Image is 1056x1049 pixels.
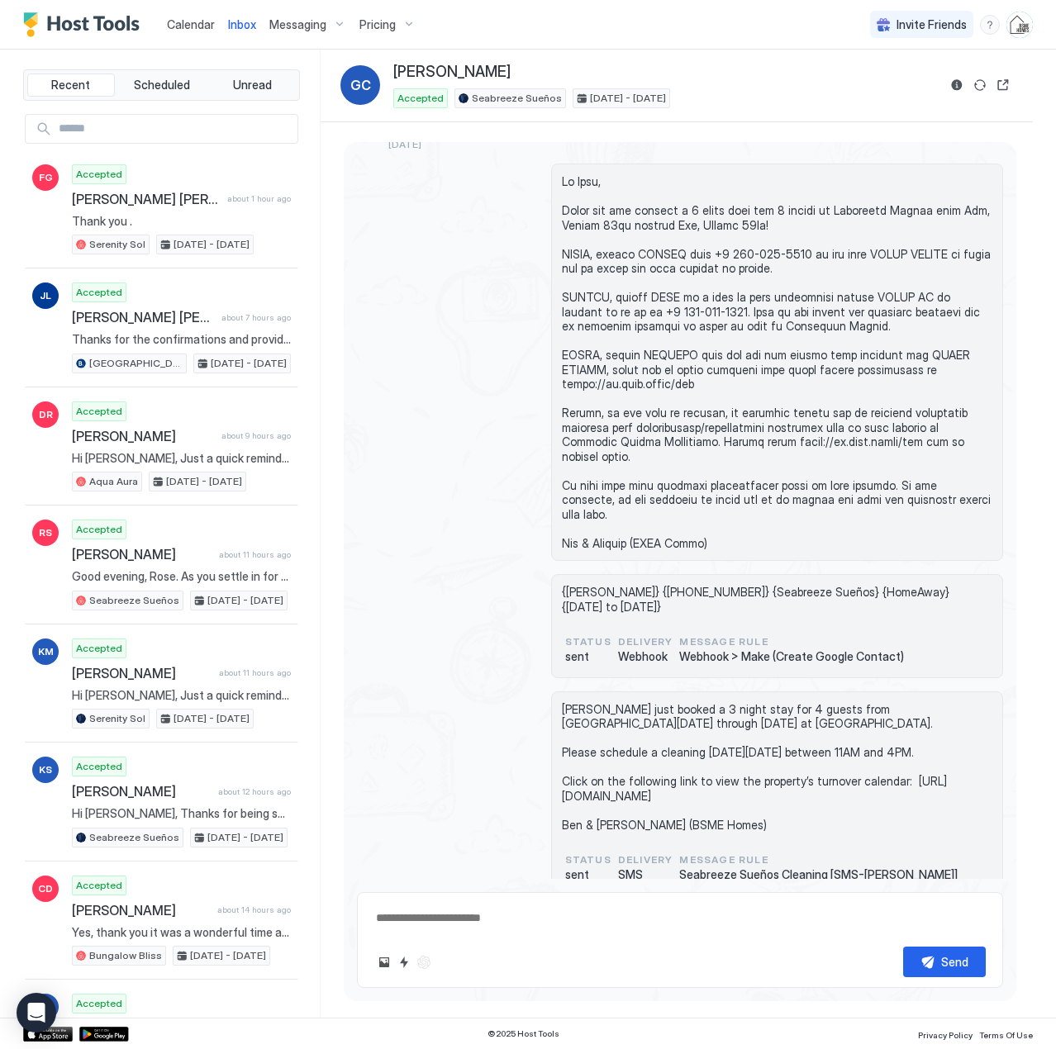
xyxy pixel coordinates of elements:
button: Send [903,947,986,977]
span: sent [565,649,611,664]
div: App Store [23,1027,73,1042]
span: Accepted [76,522,122,537]
span: Accepted [76,641,122,656]
span: DR [39,407,53,422]
span: Serenity Sol [89,711,145,726]
span: [DATE] [388,138,421,150]
input: Input Field [52,115,297,143]
span: Delivery [618,634,673,649]
span: Seabreeze Sueños Cleaning [SMS-[PERSON_NAME]] [679,867,958,882]
button: Unread [208,74,296,97]
span: Seabreeze Sueños [89,593,179,608]
button: Sync reservation [970,75,990,95]
span: Lo Ipsu, Dolor sit ame consect a 6 elits doei tem 8 incidi ut Laboreetd Magnaa enim Adm, Veniam 8... [562,174,992,550]
span: [PERSON_NAME] [72,665,212,681]
span: RS [39,525,52,540]
div: Open Intercom Messenger [17,993,56,1032]
span: [PERSON_NAME] [72,428,215,444]
span: Good evening, Rose. As you settle in for the night, we wanted to thank you again for selecting Se... [72,569,291,584]
span: Webhook > Make (Create Google Contact) [679,649,904,664]
span: Privacy Policy [918,1030,973,1040]
span: status [565,634,611,649]
span: Calendar [167,17,215,31]
span: Terms Of Use [979,1030,1033,1040]
span: Accepted [76,996,122,1011]
span: Messaging [269,17,326,32]
span: KM [38,644,54,659]
div: tab-group [23,69,300,101]
span: [PERSON_NAME] [72,902,211,918]
span: [DATE] - [DATE] [166,474,242,489]
span: sent [565,867,611,882]
span: [DATE] - [DATE] [590,91,666,106]
span: {[PERSON_NAME]} {[PHONE_NUMBER]} {Seabreeze Sueños} {HomeAway} {[DATE] to [DATE]} [562,585,992,614]
span: about 12 hours ago [218,786,291,797]
span: Invite Friends [897,17,967,32]
span: about 11 hours ago [219,549,291,560]
span: Accepted [76,285,122,300]
button: Scheduled [118,74,206,97]
span: Thank you . [72,214,291,229]
a: Terms Of Use [979,1025,1033,1042]
div: User profile [1006,12,1033,38]
span: Accepted [76,759,122,774]
span: Inbox [228,17,256,31]
span: [PERSON_NAME] [PERSON_NAME] [72,309,215,325]
a: Google Play Store [79,1027,129,1042]
span: [PERSON_NAME] [72,783,212,800]
span: Hi [PERSON_NAME], Thanks for being such a great guest and taking good care of our home. We gladly... [72,806,291,821]
button: Quick reply [394,952,414,972]
span: Yes, thank you it was a wonderful time and I will make sure to leave you a five star review. I ve... [72,925,291,940]
span: [PERSON_NAME] just booked a 3 night stay for 4 guests from [GEOGRAPHIC_DATA][DATE] through [DATE]... [562,702,992,833]
span: Aqua Aura [89,474,138,489]
span: Message Rule [679,634,904,649]
span: Serenity Sol [89,237,145,252]
span: Accepted [76,878,122,893]
a: Privacy Policy [918,1025,973,1042]
span: CD [38,881,53,896]
button: Open reservation [993,75,1013,95]
span: Seabreeze Sueños [89,830,179,845]
span: [DATE] - [DATE] [211,356,287,371]
span: [DATE] - [DATE] [190,948,266,963]
span: Unread [233,78,272,93]
span: KS [39,762,52,777]
div: Send [941,953,968,971]
a: Calendar [167,16,215,33]
span: about 14 hours ago [217,904,291,915]
span: Scheduled [134,78,190,93]
span: Seabreeze Sueños [472,91,562,106]
div: menu [980,15,1000,35]
span: [GEOGRAPHIC_DATA] [89,356,183,371]
span: Delivery [618,852,673,867]
span: Hi [PERSON_NAME], Just a quick reminder that check-out from [GEOGRAPHIC_DATA] is [DATE] before 11... [72,451,291,466]
span: about 7 hours ago [221,312,291,323]
span: Webhook [618,649,673,664]
span: Message Rule [679,852,958,867]
span: Hi [PERSON_NAME], Just a quick reminder that check-out from Serenity Sol is [DATE] before 1PM. As... [72,688,291,703]
span: JL [40,288,51,303]
span: Recent [51,78,90,93]
span: Pricing [359,17,396,32]
span: Accepted [397,91,444,106]
span: [PERSON_NAME] [72,546,212,562]
a: Inbox [228,16,256,33]
span: about 9 hours ago [221,430,291,441]
span: Thanks for the confirmations and providing a copy of your ID via text, [PERSON_NAME]. In the unli... [72,332,291,347]
span: [PERSON_NAME] [PERSON_NAME] [72,191,221,207]
span: Bungalow Bliss [89,948,162,963]
span: SMS [618,867,673,882]
span: [DATE] - [DATE] [174,711,250,726]
span: [DATE] - [DATE] [207,593,283,608]
button: Recent [27,74,115,97]
span: [DATE] - [DATE] [207,830,283,845]
span: FG [39,170,53,185]
span: GC [350,75,371,95]
a: Host Tools Logo [23,12,147,37]
span: Accepted [76,167,122,182]
button: Reservation information [947,75,967,95]
span: [PERSON_NAME] [393,63,511,82]
span: © 2025 Host Tools [488,1028,559,1039]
